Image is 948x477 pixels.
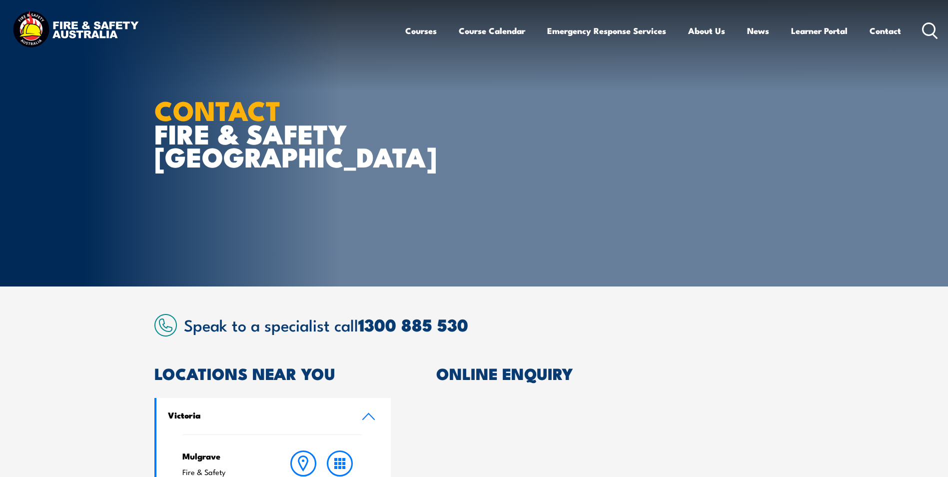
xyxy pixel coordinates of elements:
strong: CONTACT [154,88,281,130]
a: 1300 885 530 [358,311,468,337]
h2: Speak to a specialist call [184,315,794,333]
h4: Mulgrave [182,450,266,461]
a: Victoria [156,398,391,434]
a: News [747,17,769,44]
a: About Us [688,17,725,44]
h2: LOCATIONS NEAR YOU [154,366,391,380]
a: Learner Portal [791,17,848,44]
h1: FIRE & SAFETY [GEOGRAPHIC_DATA] [154,98,401,168]
h4: Victoria [168,409,347,420]
a: Emergency Response Services [547,17,666,44]
a: Contact [870,17,901,44]
h2: ONLINE ENQUIRY [436,366,794,380]
a: Courses [405,17,437,44]
a: Course Calendar [459,17,525,44]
